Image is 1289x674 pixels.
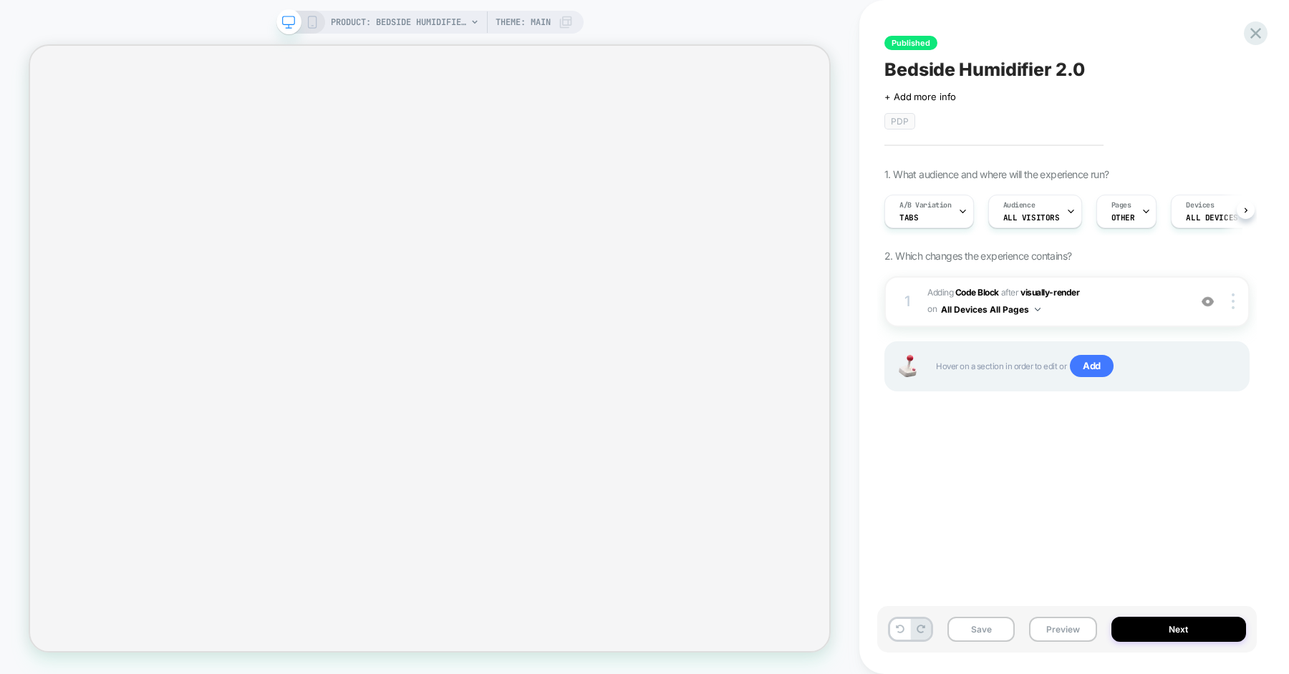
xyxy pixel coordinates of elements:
[936,355,1234,378] span: Hover on a section in order to edit or
[955,287,999,298] b: Code Block
[496,11,551,34] span: Theme: MAIN
[1202,296,1214,308] img: crossed eye
[1001,287,1019,298] span: AFTER
[1020,287,1079,298] span: visually-render
[927,287,999,298] span: Adding
[1111,617,1247,642] button: Next
[1070,355,1114,378] span: Add
[899,200,952,210] span: A/B Variation
[1003,213,1060,223] span: All Visitors
[1111,200,1131,210] span: Pages
[884,36,937,50] span: Published
[884,168,1109,180] span: 1. What audience and where will the experience run?
[884,113,915,130] span: PDP
[1035,308,1041,311] img: down arrow
[884,59,1085,80] span: Bedside Humidifier 2.0
[1111,213,1135,223] span: OTHER
[947,617,1015,642] button: Save
[1232,293,1235,309] img: close
[331,11,467,34] span: PRODUCT: Bedside Humidifier 2.0 [canopy]
[884,250,1071,262] span: 2. Which changes the experience contains?
[30,46,830,650] iframe: To enrich screen reader interactions, please activate Accessibility in Grammarly extension settings
[1003,200,1035,210] span: Audience
[893,355,922,377] img: Joystick
[1186,200,1214,210] span: Devices
[1029,617,1096,642] button: Preview
[884,91,956,102] span: + Add more info
[900,288,914,314] div: 1
[1186,213,1237,223] span: ALL DEVICES
[899,213,918,223] span: Tabs
[941,301,1041,318] button: All Devices All Pages
[927,301,937,317] span: on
